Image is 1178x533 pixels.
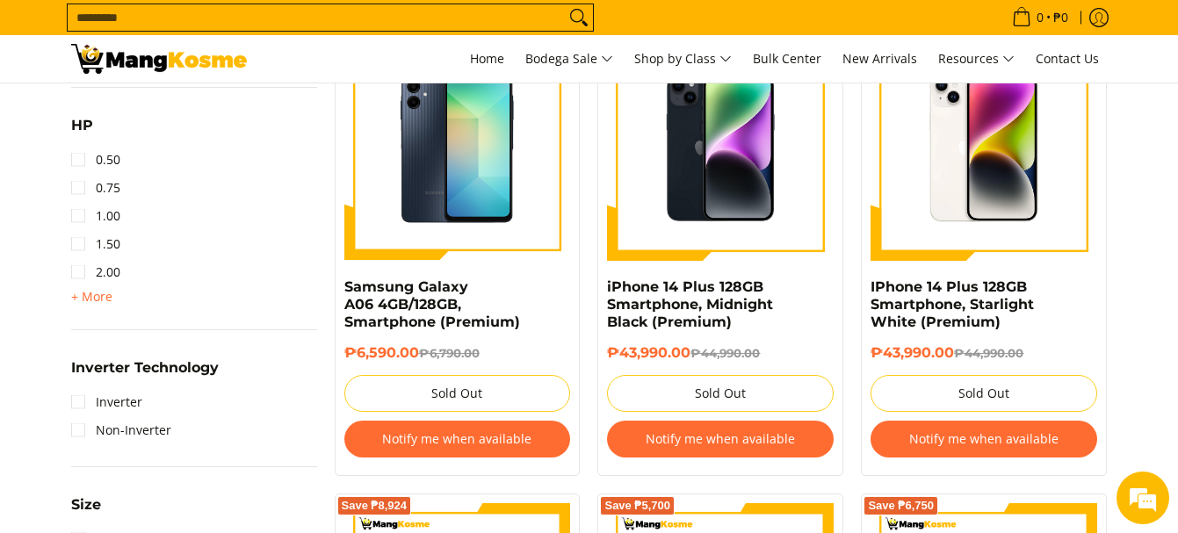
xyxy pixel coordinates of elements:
[871,375,1097,412] button: Sold Out
[9,350,335,412] textarea: Type your message and hit 'Enter'
[71,498,101,525] summary: Open
[1034,11,1046,24] span: 0
[954,346,1023,360] del: ₱44,990.00
[91,98,295,121] div: Chat with us now
[871,278,1034,330] a: IPhone 14 Plus 128GB Smartphone, Starlight White (Premium)
[71,146,120,174] a: 0.50
[288,9,330,51] div: Minimize live chat window
[517,35,622,83] a: Bodega Sale
[71,44,247,74] img: Premium Deals: Best Premium Home Appliances Sale l Mang Kosme | Page 3
[744,35,830,83] a: Bulk Center
[625,35,741,83] a: Shop by Class
[344,278,520,330] a: Samsung Galaxy A06 4GB/128GB, Smartphone (Premium)
[607,278,773,330] a: iPhone 14 Plus 128GB Smartphone, Midnight Black (Premium)
[71,174,120,202] a: 0.75
[929,35,1023,83] a: Resources
[71,286,112,307] summary: Open
[634,48,732,70] span: Shop by Class
[834,35,926,83] a: New Arrivals
[1007,8,1073,27] span: •
[71,230,120,258] a: 1.50
[871,344,1097,362] h6: ₱43,990.00
[690,346,760,360] del: ₱44,990.00
[419,346,480,360] del: ₱6,790.00
[938,48,1015,70] span: Resources
[607,421,834,457] button: Notify me when available
[871,34,1097,261] img: apple-iphone-14-plus-stalight-white-color-128gb-full-view-mang-kosme
[344,375,571,412] button: Sold Out
[871,421,1097,457] button: Notify me when available
[71,498,101,512] span: Size
[71,361,219,388] summary: Open
[71,361,219,375] span: Inverter Technology
[102,156,242,334] span: We're online!
[753,50,821,67] span: Bulk Center
[344,421,571,457] button: Notify me when available
[1051,11,1071,24] span: ₱0
[607,344,834,362] h6: ₱43,990.00
[264,35,1108,83] nav: Main Menu
[1036,50,1099,67] span: Contact Us
[565,4,593,31] button: Search
[344,34,571,261] img: samsung-a06-smartphone-full-view-mang-kosme
[607,375,834,412] button: Sold Out
[842,50,917,67] span: New Arrivals
[607,34,834,261] img: apple-iphone-14-plus-midnight-color-128gb-full-view-mang-kosme
[461,35,513,83] a: Home
[71,290,112,304] span: + More
[525,48,613,70] span: Bodega Sale
[1027,35,1108,83] a: Contact Us
[342,501,408,511] span: Save ₱8,924
[71,119,93,133] span: HP
[604,501,670,511] span: Save ₱5,700
[71,202,120,230] a: 1.00
[71,119,93,146] summary: Open
[470,50,504,67] span: Home
[71,388,142,416] a: Inverter
[344,344,571,362] h6: ₱6,590.00
[71,416,171,444] a: Non-Inverter
[71,258,120,286] a: 2.00
[868,501,934,511] span: Save ₱6,750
